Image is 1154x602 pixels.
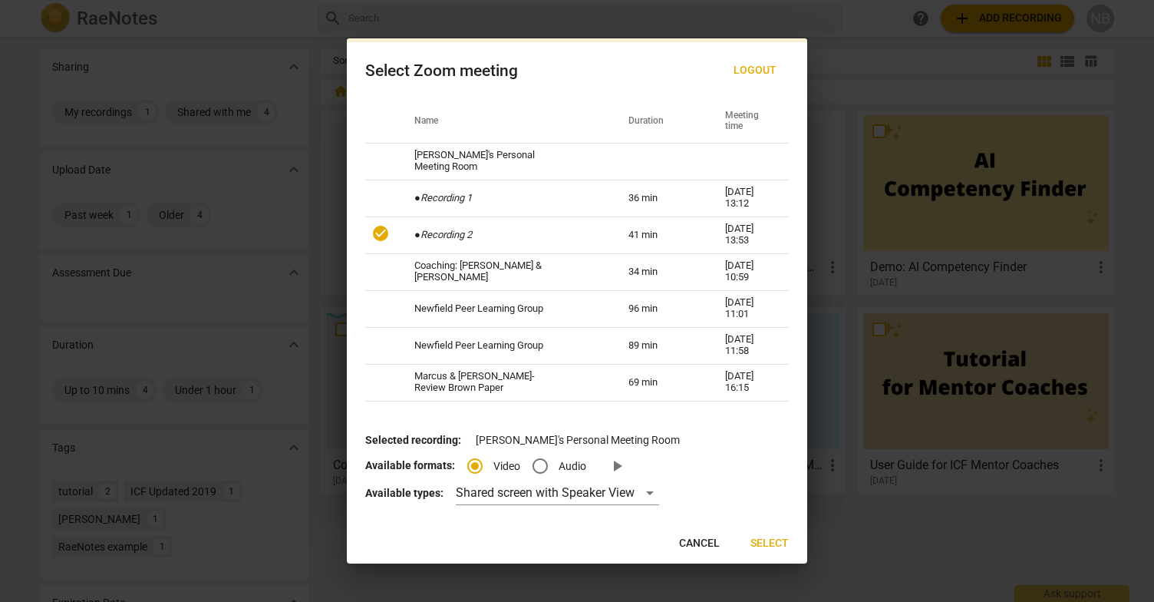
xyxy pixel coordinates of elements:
td: [DATE] 16:15 [707,364,789,401]
p: [PERSON_NAME]'s Personal Meeting Room [365,432,789,448]
td: 89 min [610,327,707,364]
td: ● [396,217,610,253]
span: Select [750,536,789,551]
td: 34 min [610,253,707,290]
span: Audio [559,458,586,475]
th: Duration [610,100,707,143]
b: Selected recording: [365,434,461,446]
td: Coaching: [PERSON_NAME] & [PERSON_NAME] [396,253,610,290]
span: Cancel [679,536,720,551]
i: Recording 2 [420,229,472,240]
button: Cancel [667,530,732,557]
div: File type [467,459,598,471]
b: Available formats: [365,459,455,471]
a: Preview [598,448,635,485]
span: check_circle [371,224,390,243]
i: Recording 1 [420,192,472,203]
div: Shared screen with Speaker View [456,481,659,505]
td: [DATE] 11:01 [707,290,789,327]
td: 69 min [610,364,707,401]
td: [PERSON_NAME]'s Personal Meeting Room [396,143,610,180]
td: Newfield Peer Learning Group [396,290,610,327]
span: Logout [734,63,776,78]
th: Meeting time [707,100,789,143]
button: Select [738,530,801,557]
button: Logout [721,57,789,84]
td: 36 min [610,180,707,217]
td: 96 min [610,290,707,327]
span: play_arrow [608,457,626,475]
th: Name [396,100,610,143]
b: Available types: [365,487,443,499]
td: [DATE] 11:58 [707,327,789,364]
td: Newfield Peer Learning Group [396,327,610,364]
td: ● [396,180,610,217]
td: Marcus & [PERSON_NAME]- Review Brown Paper [396,364,610,401]
td: [DATE] 13:53 [707,217,789,253]
td: 41 min [610,217,707,253]
td: [DATE] 10:59 [707,253,789,290]
div: Select Zoom meeting [365,61,518,81]
td: [DATE] 13:12 [707,180,789,217]
span: Video [493,458,520,475]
